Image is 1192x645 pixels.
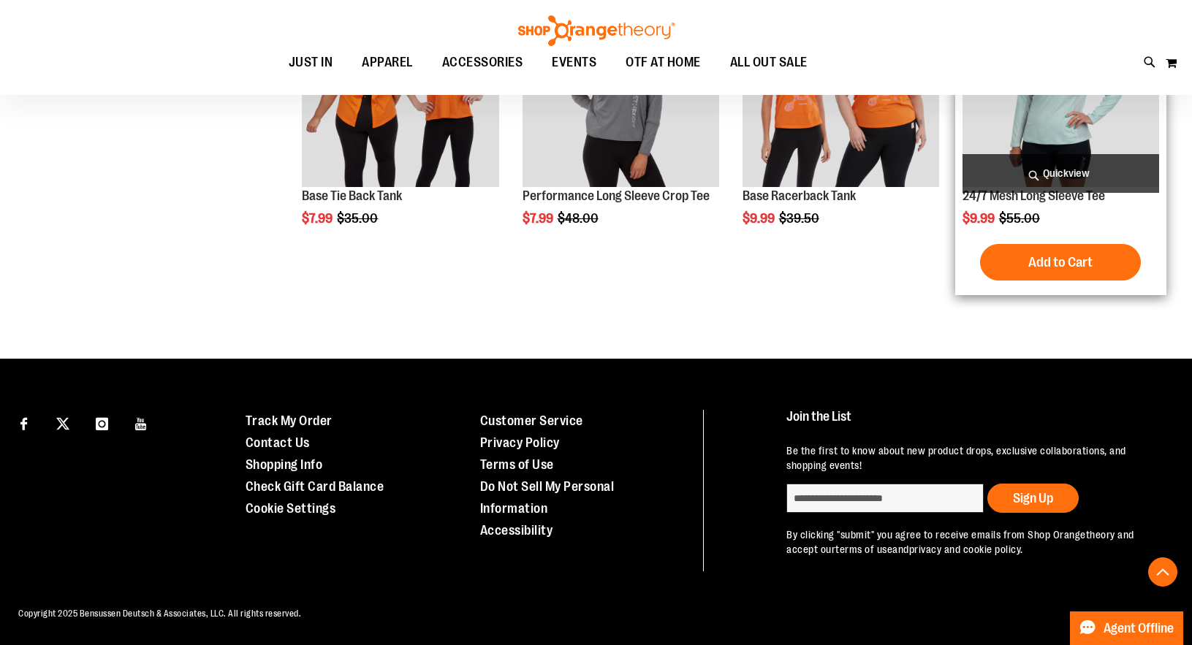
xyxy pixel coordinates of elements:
[980,244,1141,280] button: Add to Cart
[246,501,336,516] a: Cookie Settings
[909,543,1023,555] a: privacy and cookie policy.
[786,410,1162,437] h4: Join the List
[480,435,560,450] a: Privacy Policy
[302,188,402,203] a: Base Tie Back Tank
[89,410,115,435] a: Visit our Instagram page
[246,457,323,472] a: Shopping Info
[246,435,310,450] a: Contact Us
[302,211,335,226] span: $7.99
[558,211,601,226] span: $48.00
[730,46,808,79] span: ALL OUT SALE
[337,211,380,226] span: $35.00
[523,188,710,203] a: Performance Long Sleeve Crop Tee
[743,188,856,203] a: Base Racerback Tank
[480,457,554,472] a: Terms of Use
[18,608,301,619] span: Copyright 2025 Bensussen Deutsch & Associates, LLC. All rights reserved.
[56,417,69,430] img: Twitter
[523,211,555,226] span: $7.99
[442,46,523,79] span: ACCESSORIES
[1104,622,1174,636] span: Agent Offline
[786,484,984,513] input: enter email
[480,523,553,538] a: Accessibility
[1148,557,1177,587] button: Back To Top
[1070,611,1183,645] button: Agent Offline
[552,46,596,79] span: EVENTS
[963,211,997,226] span: $9.99
[246,413,333,428] a: Track My Order
[963,188,1105,203] a: 24/7 Mesh Long Sleeve Tee
[999,211,1042,226] span: $55.00
[246,479,384,494] a: Check Gift Card Balance
[289,46,333,79] span: JUST IN
[743,211,777,226] span: $9.99
[480,413,583,428] a: Customer Service
[1013,491,1053,505] span: Sign Up
[963,154,1159,193] a: Quickview
[1028,254,1093,270] span: Add to Cart
[362,46,413,79] span: APPAREL
[779,211,821,226] span: $39.50
[626,46,701,79] span: OTF AT HOME
[835,543,892,555] a: terms of use
[129,410,154,435] a: Visit our Youtube page
[786,527,1162,557] p: By clicking "submit" you agree to receive emails from Shop Orangetheory and accept our and
[11,410,37,435] a: Visit our Facebook page
[50,410,76,435] a: Visit our X page
[516,15,677,46] img: Shop Orangetheory
[786,443,1162,473] p: Be the first to know about new product drops, exclusive collaborations, and shopping events!
[987,484,1079,513] button: Sign Up
[480,479,615,516] a: Do Not Sell My Personal Information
